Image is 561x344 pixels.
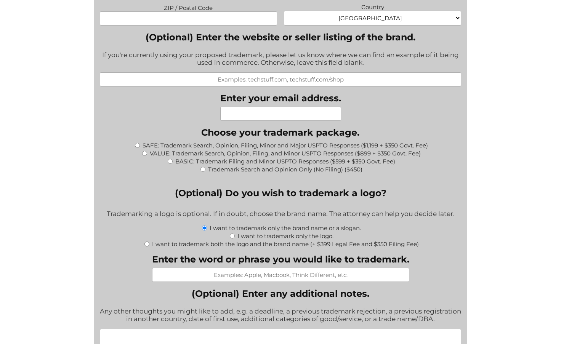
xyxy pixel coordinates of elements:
[175,187,386,198] legend: (Optional) Do you wish to trademark a logo?
[152,240,419,248] label: I want to trademark both the logo and the brand name (+ $399 Legal Fee and $350 Filing Fee)
[143,142,428,149] label: SAFE: Trademark Search, Opinion, Filing, Minor and Major USPTO Responses ($1,199 + $350 Govt. Fee)
[100,302,461,329] div: Any other thoughts you might like to add, e.g. a deadline, a previous trademark rejection, a prev...
[152,268,409,282] input: Examples: Apple, Macbook, Think Different, etc.
[201,127,359,138] legend: Choose your trademark package.
[237,232,333,240] label: I want to trademark only the logo.
[100,205,461,224] div: Trademarking a logo is optional. If in doubt, choose the brand name. The attorney can help you de...
[152,254,409,265] label: Enter the word or phrase you would like to trademark.
[210,224,361,232] label: I want to trademark only the brand name or a slogan.
[175,158,395,165] label: BASIC: Trademark Filing and Minor USPTO Responses ($599 + $350 Govt. Fee)
[220,93,341,104] label: Enter your email address.
[100,288,461,299] label: (Optional) Enter any additional notes.
[208,166,362,173] label: Trademark Search and Opinion Only (No Filing) ($450)
[100,46,461,72] div: If you're currently using your proposed trademark, please let us know where we can find an exampl...
[150,150,421,157] label: VALUE: Trademark Search, Opinion, Filing, and Minor USPTO Responses ($899 + $350 Govt. Fee)
[100,72,461,86] input: Examples: techstuff.com, techstuff.com/shop
[100,32,461,43] label: (Optional) Enter the website or seller listing of the brand.
[100,2,277,11] label: ZIP / Postal Code
[284,2,461,11] label: Country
